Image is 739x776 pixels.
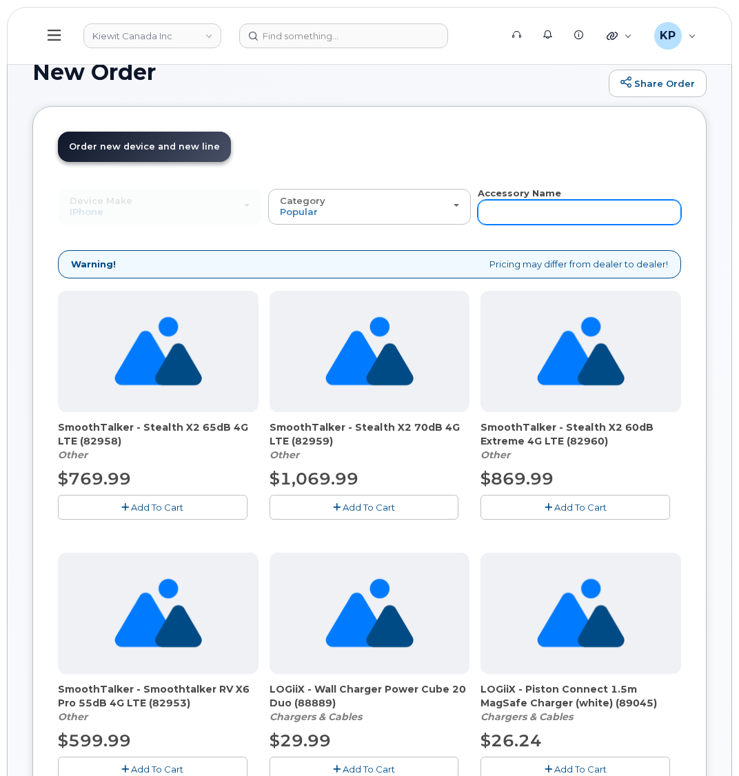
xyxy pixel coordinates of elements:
strong: Warning! [71,258,116,271]
span: SmoothTalker - Stealth X2 65dB 4G LTE (82958) [58,420,259,448]
span: Add To Cart [343,764,395,775]
em: Other [58,449,88,461]
img: no_image_found-2caef05468ed5679b831cfe6fc140e25e0c280774317ffc20a367ab7fd17291e.png [325,553,413,674]
div: LOGiiX - Piston Connect 1.5m MagSafe Charger (white) (89045) [480,682,681,724]
strong: Accessory Name [478,187,561,198]
em: Other [480,449,510,461]
span: Add To Cart [131,502,183,513]
span: $869.99 [480,469,554,489]
button: Add To Cart [480,495,670,519]
span: Add To Cart [554,764,607,775]
span: SmoothTalker - Stealth X2 70dB 4G LTE (82959) [270,420,470,448]
span: Category [280,195,325,206]
span: SmoothTalker - Stealth X2 60dB Extreme 4G LTE (82960) [480,420,681,448]
span: SmoothTalker - Smoothtalker RV X6 Pro 55dB 4G LTE (82953) [58,682,259,710]
em: Other [58,711,88,723]
button: Add To Cart [58,495,247,519]
img: no_image_found-2caef05468ed5679b831cfe6fc140e25e0c280774317ffc20a367ab7fd17291e.png [325,291,413,412]
div: SmoothTalker - Stealth X2 65dB 4G LTE (82958) [58,420,259,462]
div: SmoothTalker - Smoothtalker RV X6 Pro 55dB 4G LTE (82953) [58,682,259,724]
button: Category Popular [268,189,472,225]
em: Other [270,449,299,461]
button: Add To Cart [270,495,459,519]
img: no_image_found-2caef05468ed5679b831cfe6fc140e25e0c280774317ffc20a367ab7fd17291e.png [114,291,202,412]
div: SmoothTalker - Stealth X2 70dB 4G LTE (82959) [270,420,470,462]
span: Order new device and new line [69,141,220,152]
img: no_image_found-2caef05468ed5679b831cfe6fc140e25e0c280774317ffc20a367ab7fd17291e.png [537,291,625,412]
a: Kiewit Canada Inc [83,23,221,48]
input: Find something... [239,23,448,48]
span: $599.99 [58,731,131,751]
span: Add To Cart [131,764,183,775]
img: no_image_found-2caef05468ed5679b831cfe6fc140e25e0c280774317ffc20a367ab7fd17291e.png [114,553,202,674]
span: $29.99 [270,731,331,751]
span: Popular [280,206,318,217]
a: Share Order [609,70,707,97]
span: LOGiiX - Piston Connect 1.5m MagSafe Charger (white) (89045) [480,682,681,710]
div: SmoothTalker - Stealth X2 60dB Extreme 4G LTE (82960) [480,420,681,462]
div: LOGiiX - Wall Charger Power Cube 20 Duo (88889) [270,682,470,724]
span: $26.24 [480,731,542,751]
em: Chargers & Cables [480,711,573,723]
div: Pricing may differ from dealer to dealer! [58,250,681,278]
span: LOGiiX - Wall Charger Power Cube 20 Duo (88889) [270,682,470,710]
h1: New Order [32,60,602,84]
div: Quicklinks [597,22,642,50]
iframe: Messenger Launcher [679,716,729,766]
div: Kristian Patdu [645,22,706,50]
span: Add To Cart [343,502,395,513]
span: Add To Cart [554,502,607,513]
img: no_image_found-2caef05468ed5679b831cfe6fc140e25e0c280774317ffc20a367ab7fd17291e.png [537,553,625,674]
span: KP [660,28,676,44]
em: Chargers & Cables [270,711,362,723]
span: $769.99 [58,469,131,489]
span: $1,069.99 [270,469,358,489]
